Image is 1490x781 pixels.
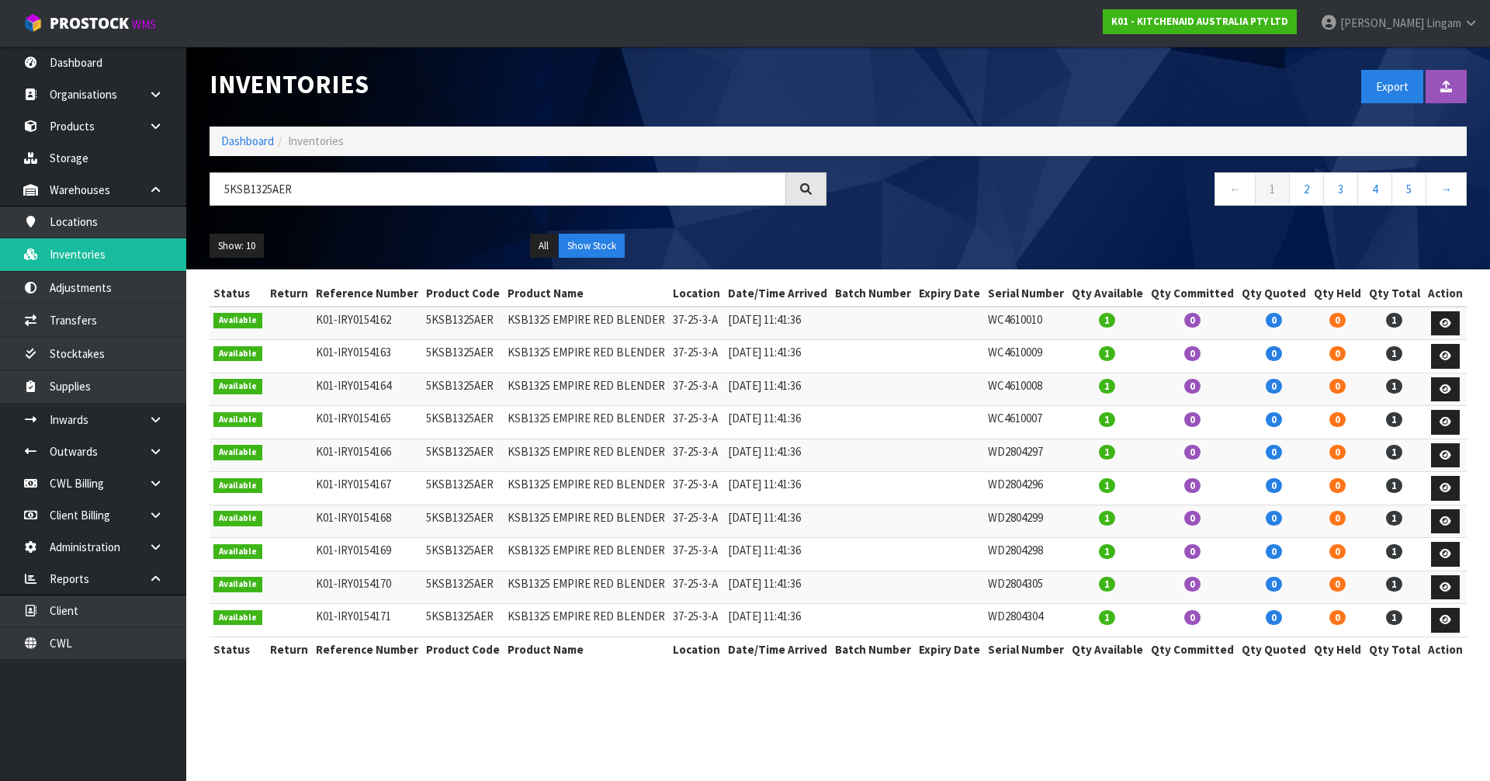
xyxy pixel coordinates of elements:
span: 0 [1184,313,1201,328]
td: KSB1325 EMPIRE RED BLENDER [504,340,669,373]
span: 0 [1184,346,1201,361]
span: 0 [1184,577,1201,592]
th: Serial Number [984,281,1068,306]
span: 0 [1329,346,1346,361]
td: 37-25-3-A [669,604,724,637]
span: 0 [1184,544,1201,559]
span: Available [213,379,262,394]
small: WMS [132,17,156,32]
span: 0 [1329,379,1346,394]
th: Qty Available [1068,637,1147,661]
th: Action [1424,281,1467,306]
td: WD2804299 [984,505,1068,538]
span: 0 [1184,412,1201,427]
td: [DATE] 11:41:36 [724,439,831,472]
td: WD2804296 [984,472,1068,505]
td: 5KSB1325AER [422,373,504,406]
td: 37-25-3-A [669,373,724,406]
a: 3 [1323,172,1358,206]
button: Show Stock [559,234,625,259]
th: Product Name [504,637,669,661]
td: 5KSB1325AER [422,472,504,505]
th: Qty Committed [1147,637,1238,661]
a: 5 [1391,172,1426,206]
td: K01-IRY0154163 [312,340,422,373]
td: KSB1325 EMPIRE RED BLENDER [504,505,669,538]
th: Qty Available [1068,281,1147,306]
img: cube-alt.png [23,13,43,33]
td: KSB1325 EMPIRE RED BLENDER [504,571,669,604]
span: ProStock [50,13,129,33]
span: 0 [1266,412,1282,427]
td: K01-IRY0154166 [312,439,422,472]
td: [DATE] 11:41:36 [724,571,831,604]
span: Inventories [288,134,344,148]
th: Reference Number [312,637,422,661]
th: Expiry Date [915,637,984,661]
td: [DATE] 11:41:36 [724,307,831,340]
td: 5KSB1325AER [422,439,504,472]
span: 1 [1386,610,1402,625]
span: 1 [1099,610,1115,625]
td: WC4610008 [984,373,1068,406]
td: K01-IRY0154165 [312,406,422,439]
span: 0 [1329,412,1346,427]
a: ← [1215,172,1256,206]
span: 0 [1266,478,1282,493]
td: [DATE] 11:41:36 [724,406,831,439]
span: 0 [1266,445,1282,460]
span: 0 [1329,445,1346,460]
span: 0 [1329,478,1346,493]
span: Available [213,313,262,328]
th: Batch Number [831,281,915,306]
span: Available [213,511,262,526]
td: 37-25-3-A [669,505,724,538]
th: Status [210,637,266,661]
a: → [1426,172,1467,206]
span: 0 [1184,511,1201,526]
button: All [530,234,557,259]
button: Export [1361,70,1423,103]
span: 1 [1099,445,1115,460]
th: Qty Total [1365,281,1424,306]
td: K01-IRY0154167 [312,472,422,505]
span: Available [213,610,262,626]
span: 1 [1386,511,1402,526]
td: WD2804304 [984,604,1068,637]
td: 37-25-3-A [669,439,724,472]
td: 5KSB1325AER [422,340,504,373]
span: 0 [1266,610,1282,625]
span: 1 [1386,478,1402,493]
a: 2 [1289,172,1324,206]
span: 1 [1386,412,1402,427]
span: 1 [1099,577,1115,592]
span: 0 [1266,379,1282,394]
td: KSB1325 EMPIRE RED BLENDER [504,439,669,472]
span: 0 [1184,610,1201,625]
td: KSB1325 EMPIRE RED BLENDER [504,538,669,571]
td: K01-IRY0154171 [312,604,422,637]
span: 0 [1329,511,1346,526]
span: 1 [1099,412,1115,427]
span: 1 [1099,379,1115,394]
td: KSB1325 EMPIRE RED BLENDER [504,307,669,340]
td: [DATE] 11:41:36 [724,505,831,538]
a: K01 - KITCHENAID AUSTRALIA PTY LTD [1103,9,1297,34]
span: 0 [1329,610,1346,625]
span: 1 [1099,478,1115,493]
span: 0 [1184,445,1201,460]
h1: Inventories [210,70,826,99]
span: Available [213,445,262,460]
td: 5KSB1325AER [422,406,504,439]
th: Qty Quoted [1238,281,1310,306]
strong: K01 - KITCHENAID AUSTRALIA PTY LTD [1111,15,1288,28]
td: [DATE] 11:41:36 [724,472,831,505]
th: Return [266,281,312,306]
span: Lingam [1426,16,1461,30]
button: Show: 10 [210,234,264,259]
th: Qty Held [1310,281,1365,306]
span: Available [213,478,262,494]
td: 37-25-3-A [669,472,724,505]
nav: Page navigation [850,172,1467,210]
th: Return [266,637,312,661]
